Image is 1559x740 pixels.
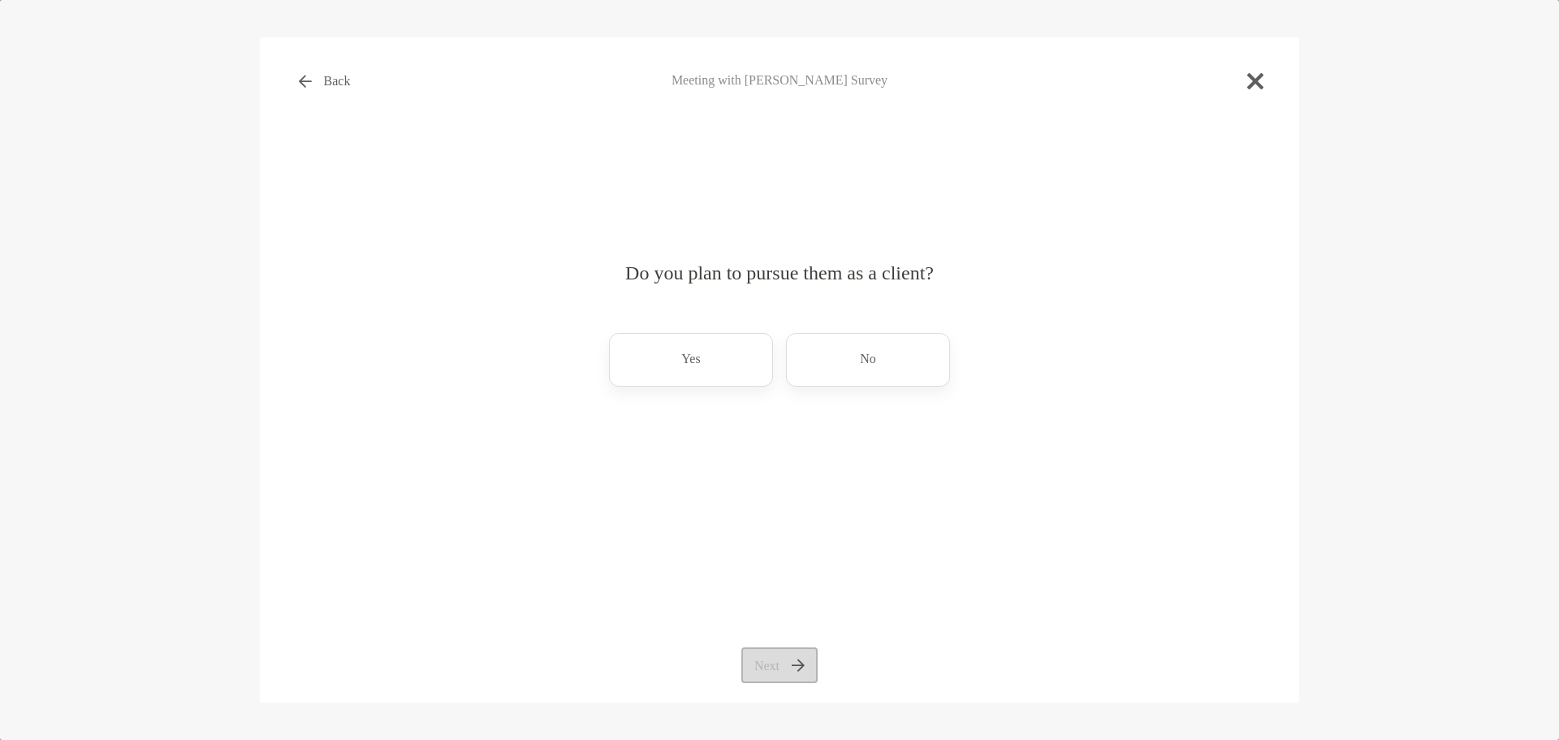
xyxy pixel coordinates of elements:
[299,75,312,88] img: button icon
[860,347,876,373] p: No
[286,73,1273,88] h4: Meeting with [PERSON_NAME] Survey
[286,63,363,99] button: Back
[681,347,700,373] p: Yes
[1247,73,1263,89] img: close modal
[286,262,1273,284] h4: Do you plan to pursue them as a client?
